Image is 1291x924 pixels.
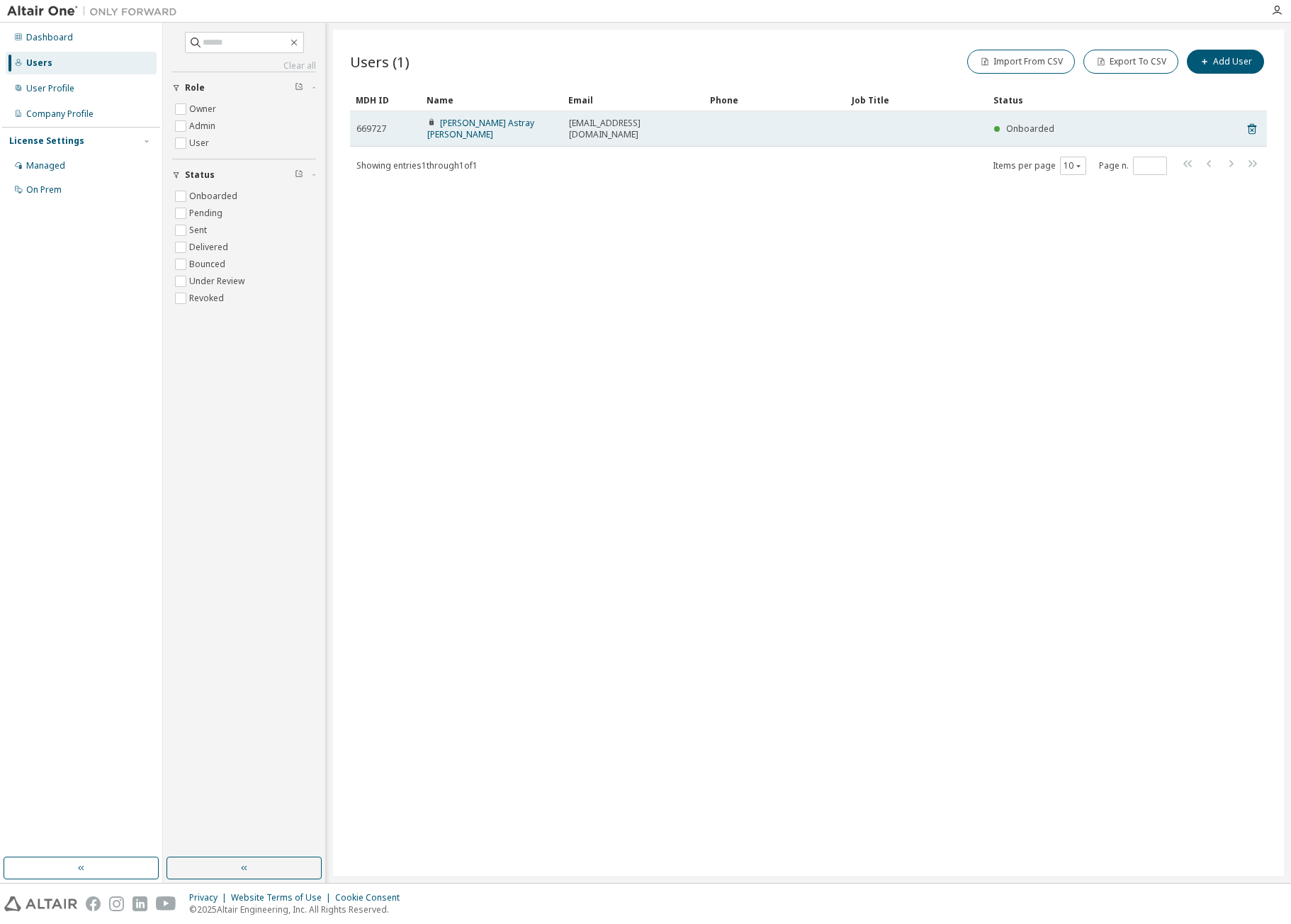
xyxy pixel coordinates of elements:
div: On Prem [26,184,62,196]
label: Onboarded [189,188,240,205]
button: Add User [1187,50,1264,74]
span: Role [185,82,205,94]
p: © 2025 Altair Engineering, Inc. All Rights Reserved. [189,903,408,915]
div: Company Profile [26,108,94,120]
label: Owner [189,101,219,118]
a: Clear all [172,60,316,72]
label: Pending [189,205,225,222]
img: Altair One [7,4,184,18]
img: linkedin.svg [133,896,147,911]
label: Sent [189,222,210,239]
div: Managed [26,160,65,171]
label: Revoked [189,290,227,307]
span: Clear filter [295,169,303,181]
span: Items per page [993,157,1086,175]
div: Users [26,57,52,69]
div: Job Title [852,89,982,111]
div: Website Terms of Use [231,892,335,903]
label: Bounced [189,256,228,273]
span: Clear filter [295,82,303,94]
button: Import From CSV [967,50,1075,74]
button: 10 [1064,160,1083,171]
div: Name [427,89,557,111]
label: Under Review [189,273,247,290]
div: Cookie Consent [335,892,408,903]
button: Export To CSV [1083,50,1178,74]
div: Phone [710,89,840,111]
label: Admin [189,118,218,135]
span: Showing entries 1 through 1 of 1 [356,159,478,171]
img: youtube.svg [156,896,176,911]
div: Status [993,89,1193,111]
label: User [189,135,212,152]
img: facebook.svg [86,896,101,911]
div: Email [568,89,699,111]
span: Page n. [1099,157,1167,175]
span: 669727 [356,123,386,135]
span: Users (1) [350,52,410,72]
span: Onboarded [1006,123,1054,135]
button: Role [172,72,316,103]
a: [PERSON_NAME] Astray [PERSON_NAME] [427,117,534,140]
div: Privacy [189,892,231,903]
span: [EMAIL_ADDRESS][DOMAIN_NAME] [569,118,698,140]
div: MDH ID [356,89,415,111]
img: altair_logo.svg [4,896,77,911]
div: License Settings [9,135,84,147]
div: User Profile [26,83,74,94]
div: Dashboard [26,32,73,43]
img: instagram.svg [109,896,124,911]
button: Status [172,159,316,191]
label: Delivered [189,239,231,256]
span: Status [185,169,215,181]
